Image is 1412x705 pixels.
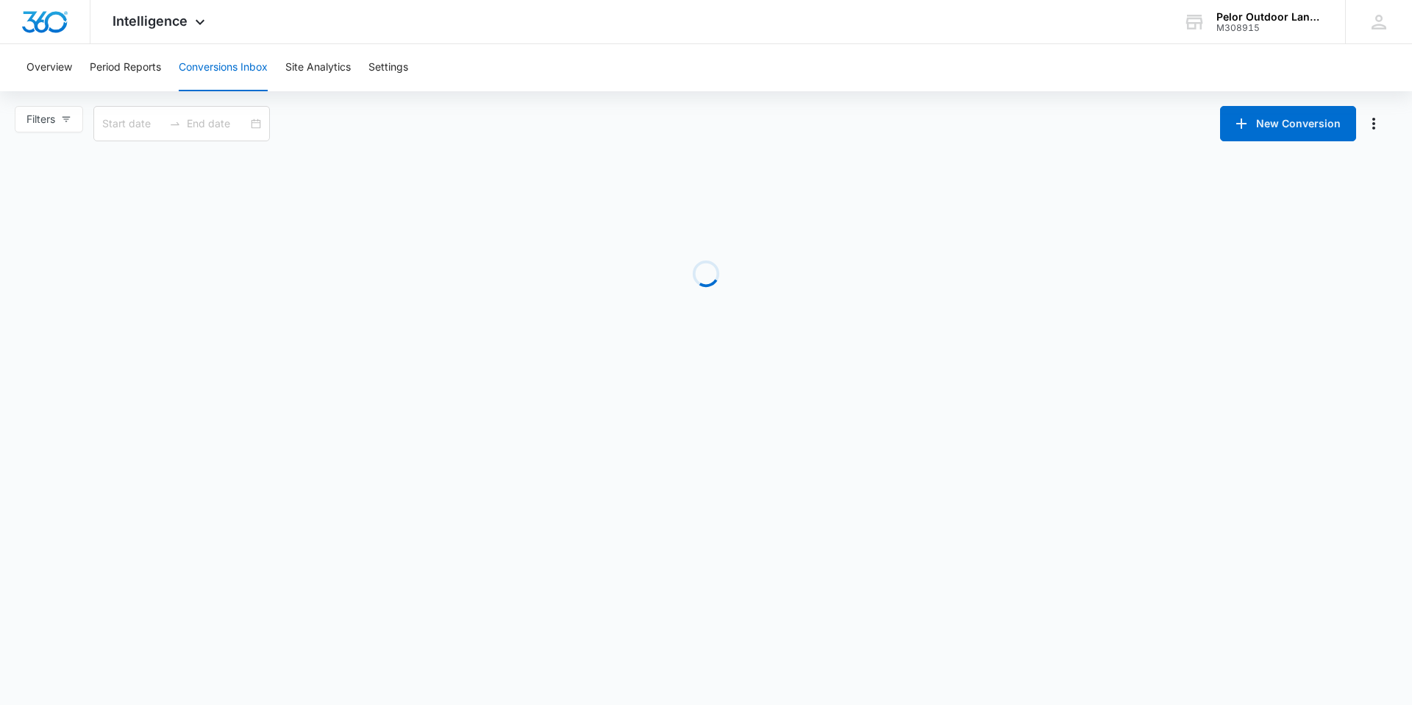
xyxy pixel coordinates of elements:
button: Period Reports [90,44,161,91]
input: End date [187,116,248,132]
button: Settings [368,44,408,91]
span: Filters [26,111,55,127]
button: Filters [15,106,83,132]
button: New Conversion [1220,106,1356,141]
span: to [169,118,181,130]
span: Intelligence [113,13,188,29]
button: Manage Numbers [1362,112,1386,135]
button: Overview [26,44,72,91]
button: Site Analytics [285,44,351,91]
button: Conversions Inbox [179,44,268,91]
input: Start date [102,116,163,132]
span: swap-right [169,118,181,130]
div: account name [1216,11,1324,23]
div: account id [1216,23,1324,33]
